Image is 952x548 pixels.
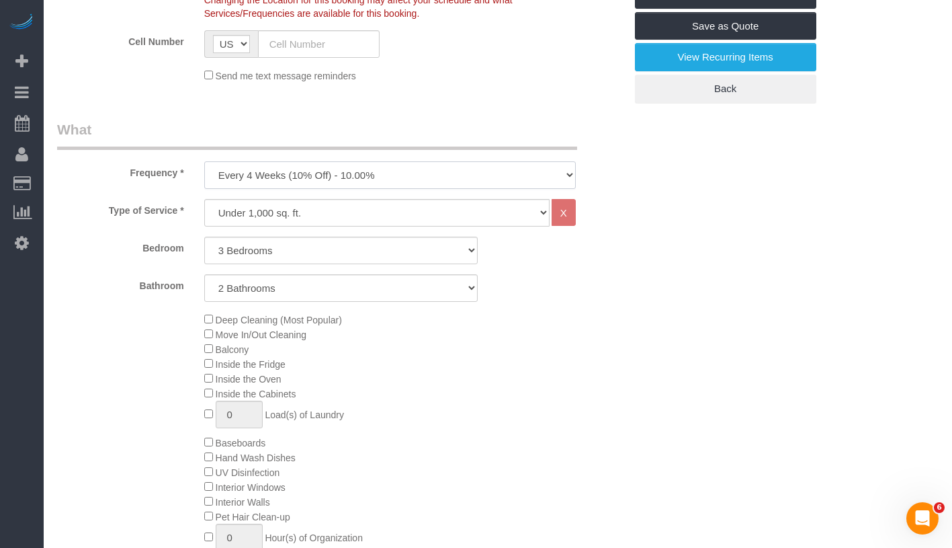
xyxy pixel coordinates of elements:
span: Inside the Cabinets [216,389,296,399]
span: Deep Cleaning (Most Popular) [216,315,342,325]
span: Move In/Out Cleaning [216,329,306,340]
span: Send me text message reminders [216,71,356,81]
a: Back [635,75,816,103]
span: 6 [934,502,945,513]
legend: What [57,120,577,150]
label: Type of Service * [47,199,194,217]
span: Hand Wash Dishes [216,453,296,463]
label: Frequency * [47,161,194,180]
span: Inside the Fridge [216,359,286,370]
span: UV Disinfection [216,467,280,478]
label: Cell Number [47,30,194,48]
span: Interior Walls [216,497,270,508]
span: Baseboards [216,438,266,448]
span: Pet Hair Clean-up [216,512,290,522]
input: Cell Number [258,30,380,58]
a: View Recurring Items [635,43,816,71]
span: Load(s) of Laundry [265,409,344,420]
a: Save as Quote [635,12,816,40]
span: Inside the Oven [216,374,282,385]
span: Balcony [216,344,249,355]
img: Automaid Logo [8,13,35,32]
iframe: Intercom live chat [906,502,939,535]
label: Bathroom [47,274,194,292]
span: Interior Windows [216,482,286,493]
label: Bedroom [47,237,194,255]
span: Hour(s) of Organization [265,533,363,543]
